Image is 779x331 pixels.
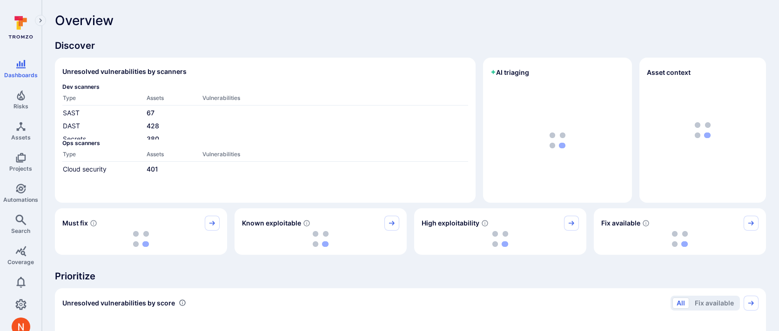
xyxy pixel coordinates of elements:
[594,208,766,255] div: Fix available
[601,231,759,247] div: loading spinner
[242,218,301,228] span: Known exploitable
[63,109,80,117] a: SAST
[202,94,468,106] th: Vulnerabilities
[11,227,30,234] span: Search
[11,134,31,141] span: Assets
[179,298,186,308] div: Number of vulnerabilities in status 'Open' 'Triaged' and 'In process' grouped by score
[3,196,38,203] span: Automations
[242,231,399,247] div: loading spinner
[601,218,640,228] span: Fix available
[55,270,766,283] span: Prioritize
[422,231,579,247] div: loading spinner
[62,150,146,162] th: Type
[490,68,529,77] h2: AI triaging
[63,135,86,143] a: Secrets
[62,298,175,308] span: Unresolved vulnerabilities by score
[672,298,689,309] button: All
[62,83,468,90] span: Dev scanners
[146,94,202,106] th: Assets
[62,218,88,228] span: Must fix
[7,258,34,265] span: Coverage
[63,122,80,130] a: DAST
[414,208,586,255] div: High exploitability
[490,86,625,195] div: loading spinner
[62,67,187,76] h2: Unresolved vulnerabilities by scanners
[147,109,154,117] a: 67
[147,122,159,130] a: 428
[147,165,158,173] a: 401
[672,231,688,247] img: Loading...
[133,231,149,247] img: Loading...
[146,150,202,162] th: Assets
[62,94,146,106] th: Type
[9,165,32,172] span: Projects
[13,103,28,110] span: Risks
[63,165,107,173] a: Cloud security
[313,231,329,247] img: Loading...
[4,72,38,79] span: Dashboards
[202,150,468,162] th: Vulnerabilities
[37,17,44,25] i: Expand navigation menu
[55,13,114,28] span: Overview
[492,231,508,247] img: Loading...
[62,231,220,247] div: loading spinner
[90,219,97,227] svg: Risk score >=40 , missed SLA
[55,208,227,255] div: Must fix
[691,298,738,309] button: Fix available
[481,219,489,227] svg: EPSS score ≥ 0.7
[550,132,565,148] img: Loading...
[55,39,766,52] span: Discover
[422,218,479,228] span: High exploitability
[647,68,691,77] span: Asset context
[35,15,46,26] button: Expand navigation menu
[62,139,468,146] span: Ops scanners
[235,208,407,255] div: Known exploitable
[303,219,310,227] svg: Confirmed exploitable by KEV
[147,135,159,143] a: 380
[642,219,650,227] svg: Vulnerabilities with fix available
